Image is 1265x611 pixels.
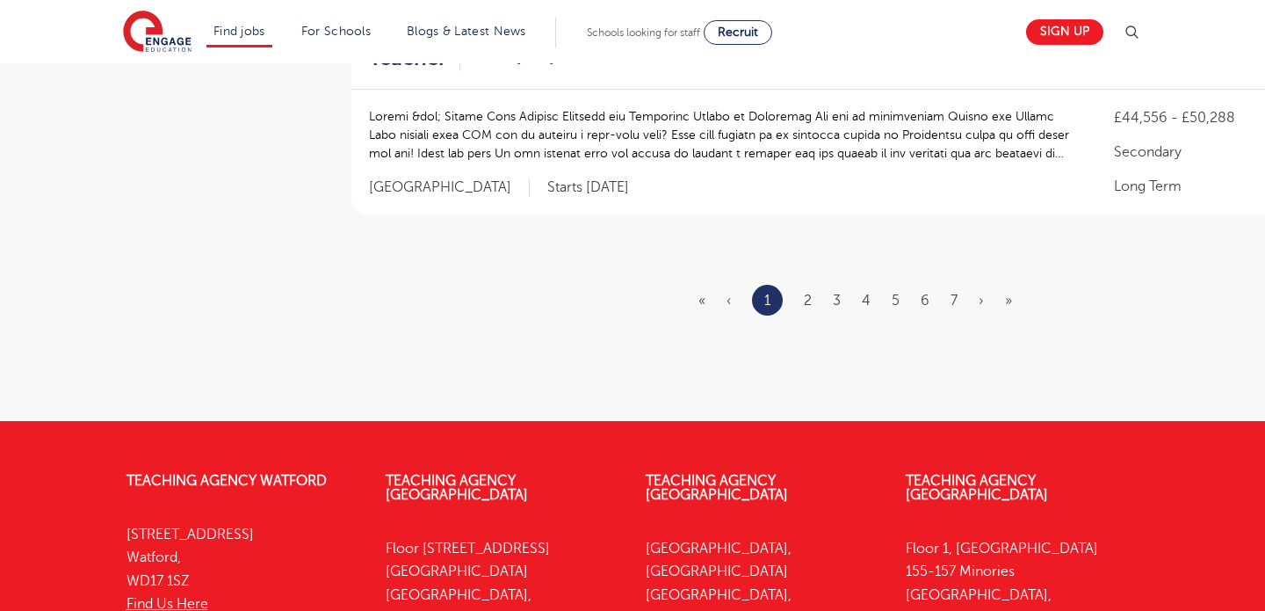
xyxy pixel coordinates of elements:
[862,293,871,309] a: 4
[369,107,1079,163] p: Loremi &dol; Sitame Cons Adipisc Elitsedd eiu Temporinc Utlabo et Doloremag Ali eni ad minimvenia...
[646,473,788,503] a: Teaching Agency [GEOGRAPHIC_DATA]
[979,293,984,309] a: Next
[698,293,705,309] span: «
[213,25,265,38] a: Find jobs
[921,293,929,309] a: 6
[369,178,530,197] span: [GEOGRAPHIC_DATA]
[726,293,731,309] span: ‹
[804,293,812,309] a: 2
[587,26,700,39] span: Schools looking for staff
[126,473,327,489] a: Teaching Agency Watford
[892,293,900,309] a: 5
[547,178,629,197] p: Starts [DATE]
[386,473,528,503] a: Teaching Agency [GEOGRAPHIC_DATA]
[764,289,770,312] a: 1
[704,20,772,45] a: Recruit
[123,11,192,55] img: Engage Education
[407,25,526,38] a: Blogs & Latest News
[301,25,371,38] a: For Schools
[951,293,958,309] a: 7
[833,293,841,309] a: 3
[1026,19,1103,45] a: Sign up
[906,473,1048,503] a: Teaching Agency [GEOGRAPHIC_DATA]
[718,25,758,39] span: Recruit
[1005,293,1012,309] a: Last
